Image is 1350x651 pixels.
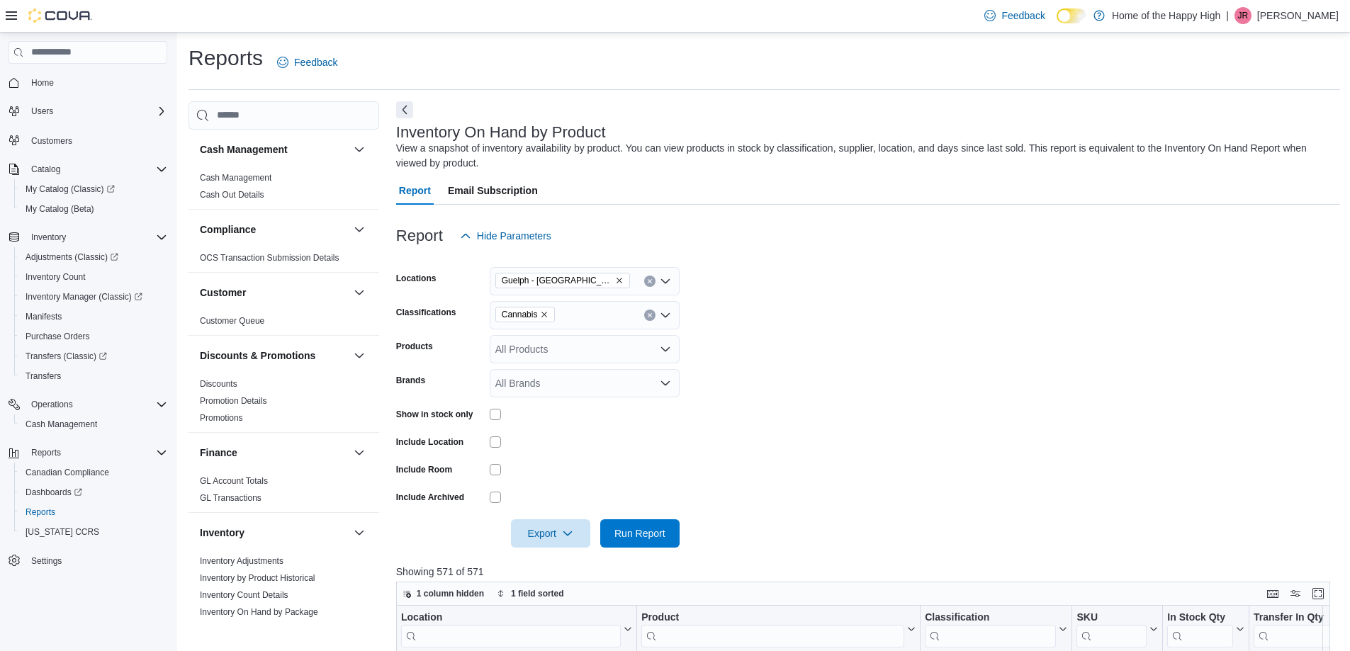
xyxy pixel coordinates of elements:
[502,273,612,288] span: Guelph - [GEOGRAPHIC_DATA] - Fire & Flower
[26,203,94,215] span: My Catalog (Beta)
[20,328,96,345] a: Purchase Orders
[31,447,61,458] span: Reports
[200,285,348,300] button: Customer
[20,464,115,481] a: Canadian Compliance
[200,589,288,601] span: Inventory Count Details
[1257,7,1339,24] p: [PERSON_NAME]
[20,348,113,365] a: Transfers (Classic)
[3,443,173,463] button: Reports
[20,200,100,217] a: My Catalog (Beta)
[294,55,337,69] span: Feedback
[3,130,173,150] button: Customers
[1226,7,1229,24] p: |
[14,463,173,482] button: Canadian Compliance
[189,44,263,72] h1: Reports
[3,227,173,247] button: Inventory
[511,519,590,548] button: Export
[401,611,621,647] div: Location
[20,328,167,345] span: Purchase Orders
[3,101,173,121] button: Users
[20,288,148,305] a: Inventory Manager (Classic)
[200,572,315,584] span: Inventory by Product Historical
[14,247,173,267] a: Adjustments (Classic)
[200,476,268,486] a: GL Account Totals
[396,341,433,352] label: Products
[26,183,115,195] span: My Catalog (Classic)
[14,482,173,502] a: Dashboards
[26,506,55,518] span: Reports
[925,611,1056,625] div: Classification
[200,446,348,460] button: Finance
[660,378,671,389] button: Open list of options
[200,316,264,326] a: Customer Queue
[31,164,60,175] span: Catalog
[1001,9,1045,23] span: Feedback
[26,553,67,570] a: Settings
[200,189,264,200] span: Cash Out Details
[1076,611,1147,647] div: SKU URL
[401,611,621,625] div: Location
[14,502,173,522] button: Reports
[200,526,244,540] h3: Inventory
[3,395,173,414] button: Operations
[20,288,167,305] span: Inventory Manager (Classic)
[660,276,671,287] button: Open list of options
[200,555,283,567] span: Inventory Adjustments
[1254,611,1332,647] div: Transfer In Qty
[448,176,538,205] span: Email Subscription
[396,101,413,118] button: Next
[200,493,261,503] a: GL Transactions
[1238,7,1249,24] span: JR
[200,573,315,583] a: Inventory by Product Historical
[396,227,443,244] h3: Report
[979,1,1050,30] a: Feedback
[1167,611,1233,647] div: In Stock Qty
[641,611,916,647] button: Product
[1167,611,1244,647] button: In Stock Qty
[3,159,173,179] button: Catalog
[925,611,1056,647] div: Classification
[3,72,173,93] button: Home
[14,522,173,542] button: [US_STATE] CCRS
[31,106,53,117] span: Users
[925,611,1067,647] button: Classification
[189,472,379,512] div: Finance
[31,232,66,243] span: Inventory
[477,229,551,243] span: Hide Parameters
[26,552,167,570] span: Settings
[26,419,97,430] span: Cash Management
[200,142,288,157] h3: Cash Management
[26,74,167,91] span: Home
[200,606,318,618] span: Inventory On Hand by Package
[600,519,680,548] button: Run Report
[615,276,624,285] button: Remove Guelph - Stone Square Centre - Fire & Flower from selection in this group
[396,141,1333,171] div: View a snapshot of inventory availability by product. You can view products in stock by classific...
[519,519,582,548] span: Export
[26,526,99,538] span: [US_STATE] CCRS
[200,475,268,487] span: GL Account Totals
[491,585,570,602] button: 1 field sorted
[644,276,656,287] button: Clear input
[26,161,167,178] span: Catalog
[14,414,173,434] button: Cash Management
[20,484,88,501] a: Dashboards
[200,556,283,566] a: Inventory Adjustments
[200,222,256,237] h3: Compliance
[26,311,62,322] span: Manifests
[351,284,368,301] button: Customer
[26,444,67,461] button: Reports
[26,351,107,362] span: Transfers (Classic)
[1076,611,1147,625] div: SKU
[28,9,92,23] img: Cova
[396,307,456,318] label: Classifications
[20,200,167,217] span: My Catalog (Beta)
[200,396,267,406] a: Promotion Details
[26,251,118,263] span: Adjustments (Classic)
[200,142,348,157] button: Cash Management
[26,291,142,302] span: Inventory Manager (Classic)
[495,307,556,322] span: Cannabis
[1254,611,1332,625] div: Transfer In Qty
[351,141,368,158] button: Cash Management
[189,249,379,272] div: Compliance
[3,550,173,571] button: Settings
